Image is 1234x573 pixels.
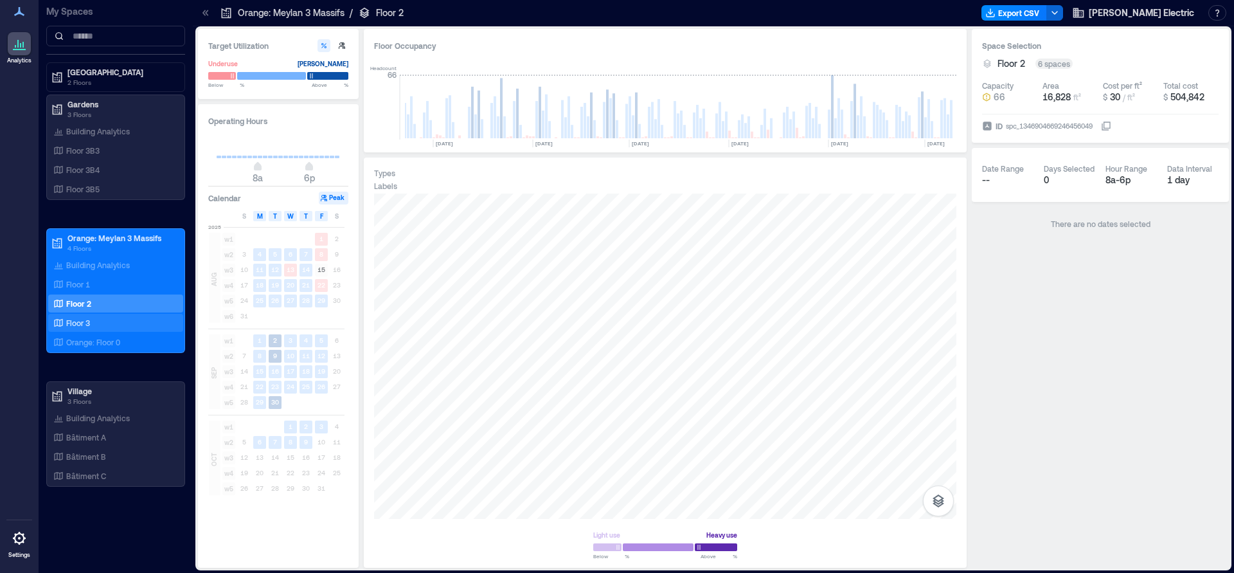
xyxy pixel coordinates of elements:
p: Floor 3 [66,318,90,328]
span: w5 [222,295,235,307]
span: S [335,211,339,221]
span: 8a [253,172,263,183]
h3: Space Selection [982,39,1219,52]
p: Floor 3B5 [66,184,100,194]
text: 22 [256,383,264,390]
span: SEP [209,367,219,379]
p: Orange: Floor 0 [66,337,120,347]
text: 25 [256,296,264,304]
div: Area [1042,80,1059,91]
div: Floor Occupancy [374,39,956,52]
span: w2 [222,248,235,261]
p: [GEOGRAPHIC_DATA] [67,67,175,77]
text: 25 [302,383,310,390]
text: 3 [289,336,292,344]
p: Gardens [67,99,175,109]
span: T [304,211,308,221]
span: w3 [222,365,235,378]
span: w4 [222,279,235,292]
text: 1 [289,423,292,430]
span: w4 [222,381,235,394]
text: 27 [287,296,294,304]
span: $ [1163,93,1168,102]
p: Analytics [7,57,31,64]
text: 26 [317,383,325,390]
p: Building Analytics [66,126,130,136]
span: F [320,211,323,221]
span: T [273,211,277,221]
span: w3 [222,451,235,464]
text: 6 [258,438,262,446]
text: 16 [271,367,279,375]
text: 19 [317,367,325,375]
div: 1 day [1167,174,1219,186]
div: Capacity [982,80,1014,91]
span: w1 [222,233,235,246]
p: 2 Floors [67,77,175,87]
span: w5 [222,482,235,495]
text: 30 [271,398,279,406]
p: Floor 3B3 [66,145,100,156]
p: Floor 2 [376,6,404,19]
p: Floor 3B4 [66,165,100,175]
text: [DATE] [535,140,553,147]
span: w1 [222,421,235,433]
button: Export CSV [981,5,1047,21]
text: 1 [258,336,262,344]
div: Cost per ft² [1103,80,1142,91]
span: AUG [209,273,219,286]
text: 18 [302,367,310,375]
div: 0 [1044,174,1095,186]
span: w5 [222,396,235,409]
text: 19 [271,281,279,289]
p: 3 Floors [67,109,175,120]
div: Labels [374,181,397,191]
text: 24 [287,383,294,390]
p: 4 Floors [67,243,175,253]
p: Bâtiment C [66,471,106,481]
a: Analytics [3,28,35,68]
text: 7 [304,250,308,258]
text: 2 [304,423,308,430]
p: Building Analytics [66,413,130,423]
a: Settings [4,523,35,563]
text: [DATE] [927,140,945,147]
div: Types [374,168,395,178]
text: 9 [304,438,308,446]
div: 8a - 6p [1105,174,1157,186]
button: IDspc_1346904669246456049 [1101,121,1111,131]
div: spc_1346904669246456049 [1005,120,1094,132]
div: 6 spaces [1035,59,1073,69]
span: W [287,211,294,221]
h3: Target Utilization [208,39,348,52]
span: 66 [994,91,1005,104]
text: 5 [319,336,323,344]
span: w2 [222,436,235,449]
p: Floor 1 [66,279,90,289]
text: 12 [317,352,325,359]
p: Bâtiment A [66,432,106,442]
div: [PERSON_NAME] [298,57,348,70]
p: Bâtiment B [66,451,106,462]
text: 11 [256,266,264,273]
p: Orange: Meylan 3 Massifs [67,233,175,243]
text: 3 [319,423,323,430]
span: Below % [593,552,629,560]
span: 30 [1110,91,1120,102]
p: Village [67,386,175,396]
text: 29 [317,296,325,304]
div: Data Interval [1167,163,1212,174]
button: [PERSON_NAME] Electric [1068,3,1198,23]
text: 12 [271,266,279,273]
span: ID [996,120,1003,132]
text: 8 [319,250,323,258]
button: Peak [319,192,348,205]
span: OCT [209,453,219,466]
div: Total cost [1163,80,1198,91]
div: Hour Range [1105,163,1147,174]
div: Underuse [208,57,238,70]
text: [DATE] [731,140,749,147]
text: 11 [302,352,310,359]
text: 29 [256,398,264,406]
text: 8 [289,438,292,446]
